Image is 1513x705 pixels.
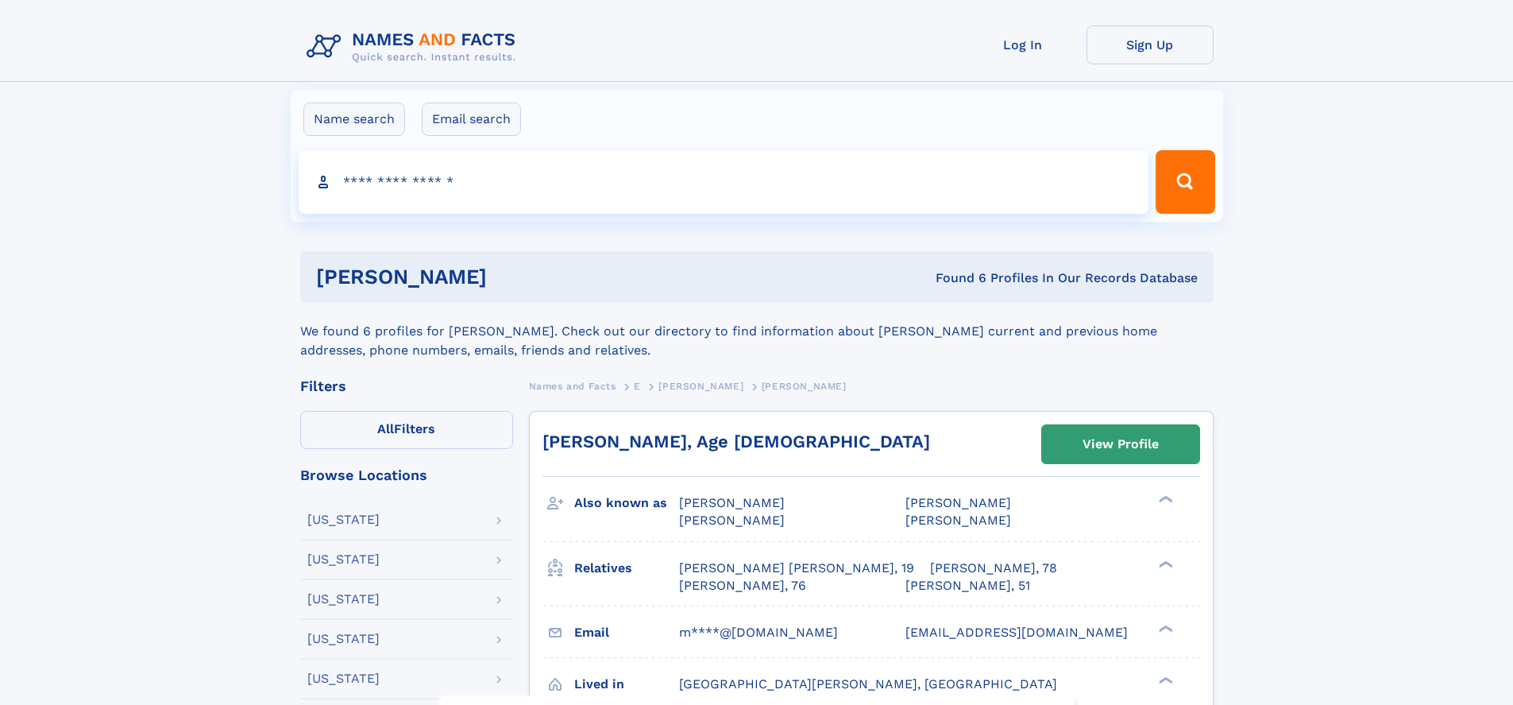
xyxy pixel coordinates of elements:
a: [PERSON_NAME] [658,376,743,396]
span: [PERSON_NAME] [762,381,847,392]
a: [PERSON_NAME], Age [DEMOGRAPHIC_DATA] [542,432,930,451]
a: Sign Up [1087,25,1214,64]
div: View Profile [1083,426,1159,463]
div: [US_STATE] [307,553,380,566]
a: View Profile [1042,425,1199,463]
h3: Also known as [574,490,679,517]
h3: Relatives [574,555,679,582]
span: All [377,421,394,436]
span: E [634,381,641,392]
input: search input [299,150,1149,214]
a: [PERSON_NAME], 51 [905,577,1030,595]
div: We found 6 profiles for [PERSON_NAME]. Check out our directory to find information about [PERSON_... [300,303,1214,360]
span: [PERSON_NAME] [679,495,785,510]
h3: Lived in [574,671,679,698]
div: Filters [300,379,513,393]
div: ❯ [1155,623,1174,633]
div: ❯ [1155,675,1174,685]
div: ❯ [1155,559,1174,569]
div: Browse Locations [300,468,513,482]
button: Search Button [1156,150,1214,214]
img: Logo Names and Facts [300,25,529,68]
div: [US_STATE] [307,513,380,526]
div: [US_STATE] [307,672,380,685]
h3: Email [574,619,679,646]
div: Found 6 Profiles In Our Records Database [711,269,1198,287]
a: [PERSON_NAME], 76 [679,577,806,595]
a: E [634,376,641,396]
div: ❯ [1155,494,1174,505]
label: Filters [300,411,513,449]
span: [PERSON_NAME] [658,381,743,392]
div: [US_STATE] [307,633,380,645]
a: [PERSON_NAME], 78 [930,560,1057,577]
span: [EMAIL_ADDRESS][DOMAIN_NAME] [905,625,1128,640]
label: Name search [303,103,405,136]
span: [PERSON_NAME] [905,495,1011,510]
span: [PERSON_NAME] [905,513,1011,528]
a: [PERSON_NAME] [PERSON_NAME], 19 [679,560,914,577]
label: Email search [422,103,521,136]
h1: [PERSON_NAME] [316,267,712,287]
span: [GEOGRAPHIC_DATA][PERSON_NAME], [GEOGRAPHIC_DATA] [679,676,1057,691]
span: [PERSON_NAME] [679,513,785,528]
a: Log In [959,25,1087,64]
a: Names and Facts [529,376,616,396]
div: [US_STATE] [307,593,380,606]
